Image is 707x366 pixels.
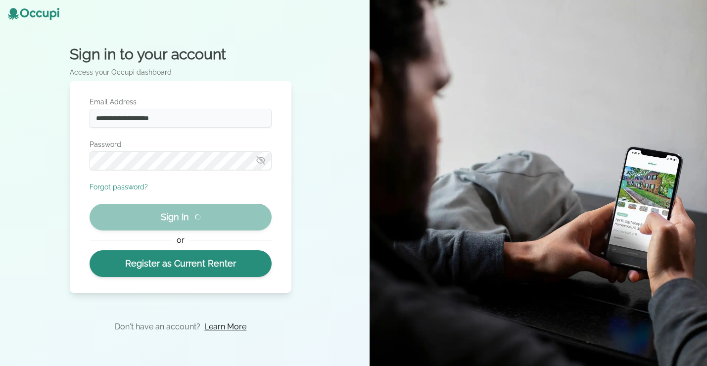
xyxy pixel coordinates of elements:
label: Email Address [90,97,272,107]
a: Learn More [204,321,246,333]
label: Password [90,139,272,149]
h2: Sign in to your account [70,46,291,63]
span: or [172,234,189,246]
button: Forgot password? [90,182,148,192]
a: Register as Current Renter [90,250,272,277]
p: Access your Occupi dashboard [70,67,291,77]
p: Don't have an account? [115,321,200,333]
